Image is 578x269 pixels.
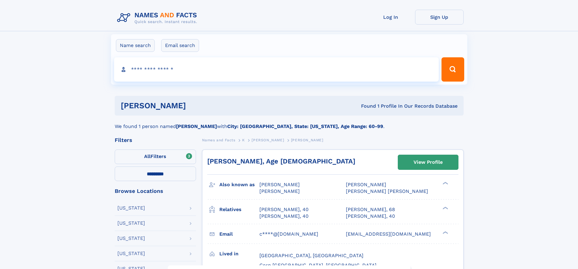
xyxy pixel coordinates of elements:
[242,138,245,142] span: K
[259,206,309,213] a: [PERSON_NAME], 40
[121,102,274,109] h1: [PERSON_NAME]
[115,188,196,194] div: Browse Locations
[115,10,202,26] img: Logo Names and Facts
[346,213,395,220] a: [PERSON_NAME], 40
[346,188,428,194] span: [PERSON_NAME] [PERSON_NAME]
[176,123,217,129] b: [PERSON_NAME]
[441,181,448,185] div: ❯
[242,136,245,144] a: K
[227,123,383,129] b: City: [GEOGRAPHIC_DATA], State: [US_STATE], Age Range: 60-99
[219,229,259,239] h3: Email
[117,206,145,210] div: [US_STATE]
[207,157,355,165] a: [PERSON_NAME], Age [DEMOGRAPHIC_DATA]
[117,251,145,256] div: [US_STATE]
[117,236,145,241] div: [US_STATE]
[219,180,259,190] h3: Also known as
[115,137,196,143] div: Filters
[116,39,155,52] label: Name search
[441,57,464,82] button: Search Button
[259,188,300,194] span: [PERSON_NAME]
[117,221,145,226] div: [US_STATE]
[346,182,386,187] span: [PERSON_NAME]
[115,150,196,164] label: Filters
[259,182,300,187] span: [PERSON_NAME]
[259,213,309,220] a: [PERSON_NAME], 40
[202,136,235,144] a: Names and Facts
[441,230,448,234] div: ❯
[346,206,395,213] a: [PERSON_NAME], 68
[115,116,464,130] div: We found 1 person named with .
[259,253,363,258] span: [GEOGRAPHIC_DATA], [GEOGRAPHIC_DATA]
[346,231,431,237] span: [EMAIL_ADDRESS][DOMAIN_NAME]
[259,262,377,268] span: Corp [GEOGRAPHIC_DATA], [GEOGRAPHIC_DATA]
[414,155,443,169] div: View Profile
[161,39,199,52] label: Email search
[273,103,458,109] div: Found 1 Profile In Our Records Database
[398,155,458,170] a: View Profile
[367,10,415,25] a: Log In
[415,10,464,25] a: Sign Up
[144,153,150,159] span: All
[252,136,284,144] a: [PERSON_NAME]
[291,138,323,142] span: [PERSON_NAME]
[219,204,259,215] h3: Relatives
[219,249,259,259] h3: Lived in
[252,138,284,142] span: [PERSON_NAME]
[114,57,439,82] input: search input
[441,206,448,210] div: ❯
